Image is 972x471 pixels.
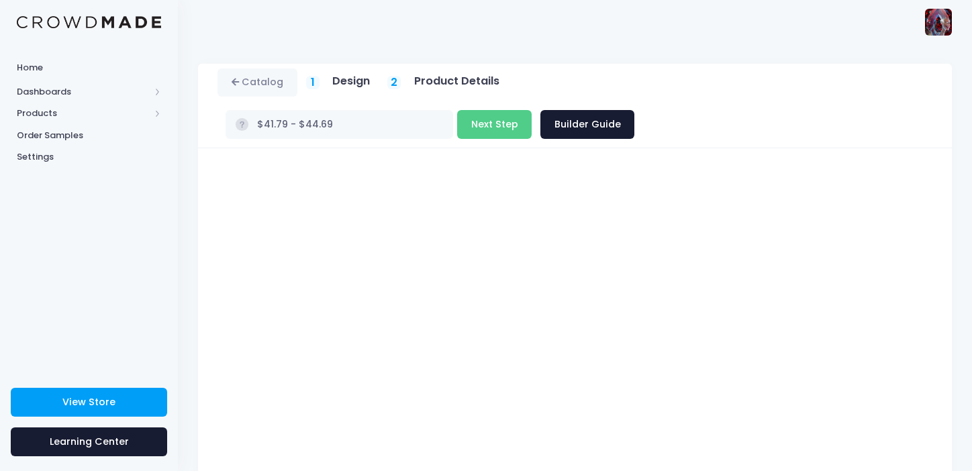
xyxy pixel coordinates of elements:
a: Catalog [217,68,297,97]
img: Logo [17,16,161,29]
a: View Store [11,388,167,417]
span: 2 [391,74,397,91]
span: Dashboards [17,85,150,99]
a: Learning Center [11,427,167,456]
span: View Store [62,395,115,409]
h5: Design [332,74,370,88]
h5: Product Details [414,74,499,88]
span: Order Samples [17,129,161,142]
span: Home [17,61,161,74]
span: 1 [311,74,315,91]
span: Products [17,107,150,120]
a: Builder Guide [540,110,634,139]
span: Learning Center [50,435,129,448]
button: Next Step [457,110,532,139]
img: User [925,9,952,36]
span: Settings [17,150,161,164]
